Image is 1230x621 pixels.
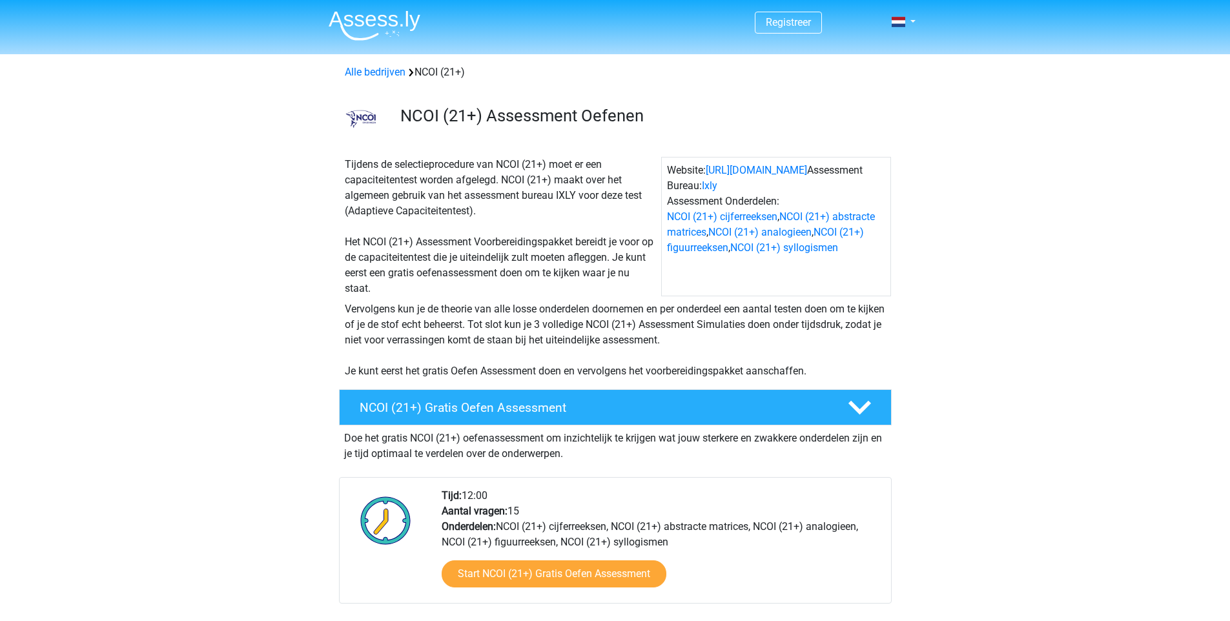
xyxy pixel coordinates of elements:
[661,157,891,296] div: Website: Assessment Bureau: Assessment Onderdelen: , , , ,
[442,520,496,533] b: Onderdelen:
[708,226,812,238] a: NCOI (21+) analogieen
[667,210,777,223] a: NCOI (21+) cijferreeksen
[730,241,838,254] a: NCOI (21+) syllogismen
[339,425,892,462] div: Doe het gratis NCOI (21+) oefenassessment om inzichtelijk te krijgen wat jouw sterkere en zwakker...
[334,389,897,425] a: NCOI (21+) Gratis Oefen Assessment
[353,488,418,553] img: Klok
[340,65,891,80] div: NCOI (21+)
[340,157,661,296] div: Tijdens de selectieprocedure van NCOI (21+) moet er een capaciteitentest worden afgelegd. NCOI (2...
[360,400,827,415] h4: NCOI (21+) Gratis Oefen Assessment
[702,179,717,192] a: Ixly
[442,505,507,517] b: Aantal vragen:
[345,66,405,78] a: Alle bedrijven
[766,16,811,28] a: Registreer
[340,301,891,379] div: Vervolgens kun je de theorie van alle losse onderdelen doornemen en per onderdeel een aantal test...
[706,164,807,176] a: [URL][DOMAIN_NAME]
[442,489,462,502] b: Tijd:
[432,488,890,603] div: 12:00 15 NCOI (21+) cijferreeksen, NCOI (21+) abstracte matrices, NCOI (21+) analogieen, NCOI (21...
[400,106,881,126] h3: NCOI (21+) Assessment Oefenen
[442,560,666,587] a: Start NCOI (21+) Gratis Oefen Assessment
[329,10,420,41] img: Assessly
